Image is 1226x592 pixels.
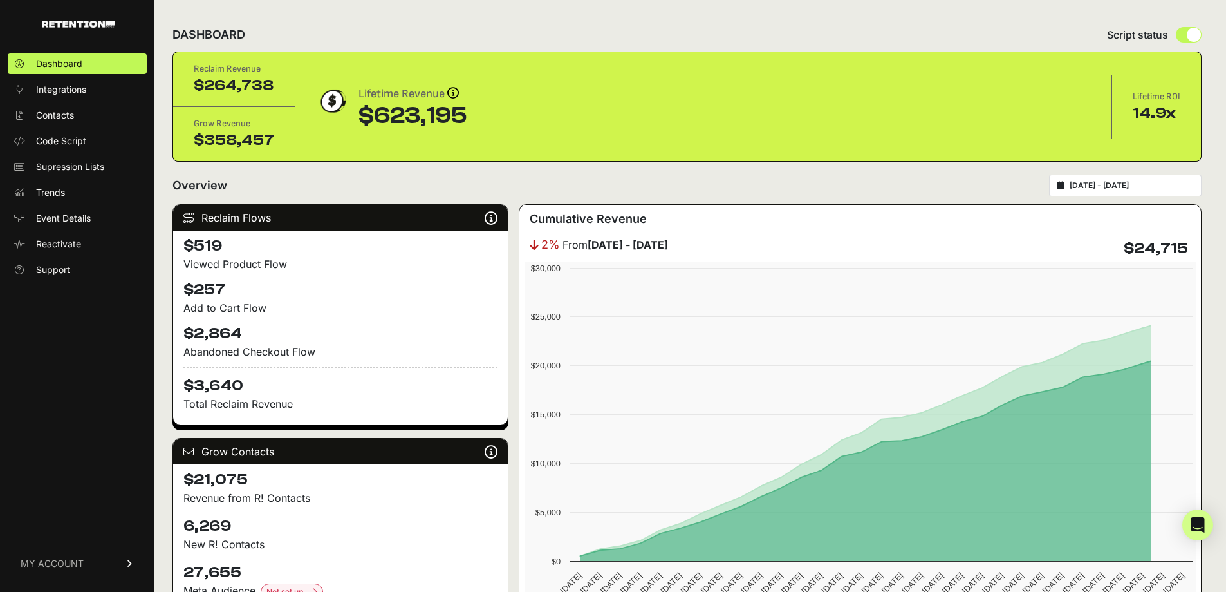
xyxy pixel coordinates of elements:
[183,537,497,552] p: New R! Contacts
[36,135,86,148] span: Code Script
[183,516,497,537] h4: 6,269
[8,544,147,583] a: MY ACCOUNT
[194,62,274,75] div: Reclaim Revenue
[173,205,508,231] div: Reclaim Flows
[8,208,147,229] a: Event Details
[8,131,147,151] a: Code Script
[183,280,497,300] h4: $257
[8,260,147,280] a: Support
[8,157,147,177] a: Supression Lists
[36,186,65,199] span: Trends
[588,238,668,251] strong: [DATE] - [DATE]
[531,312,561,321] text: $25,000
[172,177,227,195] h2: Overview
[173,439,508,464] div: Grow Contacts
[36,263,70,276] span: Support
[541,236,560,254] span: 2%
[8,53,147,74] a: Dashboard
[358,85,467,103] div: Lifetime Revenue
[8,182,147,203] a: Trends
[183,470,497,490] h4: $21,075
[183,256,497,272] div: Viewed Product Flow
[531,410,561,419] text: $15,000
[183,367,497,396] h4: $3,640
[562,237,668,253] span: From
[530,210,647,228] h3: Cumulative Revenue
[8,79,147,100] a: Integrations
[183,300,497,316] div: Add to Cart Flow
[531,361,561,370] text: $20,000
[1133,90,1180,103] div: Lifetime ROI
[183,562,497,583] h4: 27,655
[8,234,147,254] a: Reactivate
[183,396,497,412] p: Total Reclaim Revenue
[531,459,561,468] text: $10,000
[183,236,497,256] h4: $519
[1107,27,1168,43] span: Script status
[36,212,91,225] span: Event Details
[183,344,497,359] div: Abandoned Checkout Flow
[183,323,497,344] h4: $2,864
[1182,510,1213,540] div: Open Intercom Messenger
[552,557,561,566] text: $0
[36,83,86,96] span: Integrations
[36,109,74,122] span: Contacts
[36,57,82,70] span: Dashboard
[8,105,147,126] a: Contacts
[172,26,245,44] h2: DASHBOARD
[36,238,81,251] span: Reactivate
[1124,238,1188,259] h4: $24,715
[194,75,274,96] div: $264,738
[21,557,84,570] span: MY ACCOUNT
[531,263,561,273] text: $30,000
[535,508,561,517] text: $5,000
[36,160,104,173] span: Supression Lists
[42,21,115,28] img: Retention.com
[358,103,467,129] div: $623,195
[316,85,348,117] img: dollar-coin-05c43ed7efb7bc0c12610022525b4bbbb207c7efeef5aecc26f025e68dcafac9.png
[183,490,497,506] p: Revenue from R! Contacts
[194,130,274,151] div: $358,457
[1133,103,1180,124] div: 14.9x
[194,117,274,130] div: Grow Revenue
